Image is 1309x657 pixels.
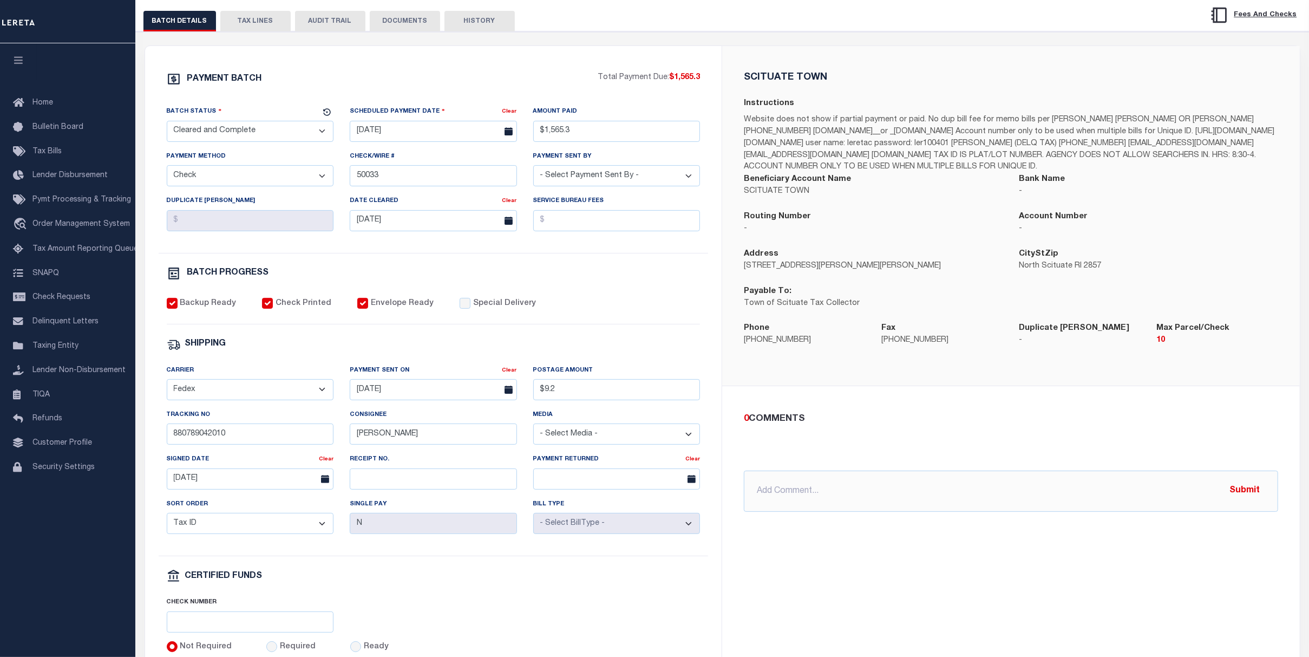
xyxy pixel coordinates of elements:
label: Payment Returned [533,455,599,464]
label: Account Number [1019,211,1088,223]
p: [PHONE_NUMBER] [744,335,865,347]
a: Clear [502,198,517,204]
span: $1,565.3 [669,74,700,81]
label: Ready [364,641,389,653]
label: Duplicate [PERSON_NAME] [167,197,256,206]
label: Not Required [180,641,232,653]
label: Instructions [744,97,794,110]
p: SCITUATE TOWN [744,186,1003,198]
label: Beneficiary Account Name [744,173,851,186]
p: North Scituate RI 2857 [1019,261,1278,272]
label: Signed Date [167,455,210,464]
label: Check Printed [276,298,331,310]
label: Fax [881,322,895,335]
i: travel_explore [13,218,30,232]
label: Receipt No. [350,455,389,464]
label: Max Parcel/Check [1156,322,1229,335]
div: COMMENTS [744,412,1274,426]
label: Single Pay [350,500,387,509]
h6: PAYMENT BATCH [187,75,262,83]
input: $ [533,379,701,400]
label: Consignee [350,411,387,420]
label: Backup Ready [180,298,236,310]
span: TIQA [32,391,50,398]
label: Envelope Ready [371,298,434,310]
label: Bank Name [1019,173,1065,186]
label: Check/Wire # [350,152,395,161]
p: [PHONE_NUMBER] [881,335,1003,347]
label: Payment Sent On [350,366,409,375]
h6: CERTIFIED FUNDS [185,572,263,581]
label: Amount Paid [533,107,578,116]
label: Payable To: [744,285,791,298]
span: Customer Profile [32,439,92,447]
label: Sort Order [167,500,208,509]
label: Service Bureau Fees [533,197,604,206]
label: Scheduled Payment Date [350,106,445,116]
a: Clear [502,109,517,114]
label: Duplicate [PERSON_NAME] [1019,322,1129,335]
label: Carrier [167,366,194,375]
a: Clear [502,368,517,373]
span: Pymt Processing & Tracking [32,196,131,204]
p: - [1019,223,1278,235]
label: CityStZip [1019,248,1058,261]
p: Website does not show if partial payment or paid. No dup bill fee for memo bills per [PERSON_NAME... [744,114,1278,173]
span: Tax Amount Reporting Queue [32,245,138,253]
label: Check Number [167,598,217,607]
label: Phone [744,322,769,335]
input: $ [533,210,701,231]
label: Bill Type [533,500,565,509]
p: - [1019,335,1140,347]
span: Bulletin Board [32,123,83,131]
a: Clear [685,457,700,462]
p: - [1019,186,1278,198]
span: Home [32,99,53,107]
span: Refunds [32,415,62,422]
a: Clear [319,457,333,462]
button: HISTORY [444,11,515,31]
span: 0 [744,414,749,424]
span: Lender Non-Disbursement [32,367,126,374]
span: Tax Bills [32,148,62,155]
span: Check Requests [32,294,90,301]
button: Fees And Checks [1206,4,1301,27]
p: 10 [1156,335,1278,347]
label: Payment Sent By [533,152,592,161]
label: Required [280,641,316,653]
label: Postage Amount [533,366,593,375]
label: Date Cleared [350,197,398,206]
button: Submit [1223,480,1267,502]
span: Delinquent Letters [32,318,99,326]
span: Taxing Entity [32,342,78,350]
button: BATCH DETAILS [143,11,216,31]
h5: SCITUATE TOWN [744,73,827,82]
label: Address [744,248,778,261]
span: Lender Disbursement [32,172,108,179]
input: $ [167,210,334,231]
label: Special Delivery [473,298,536,310]
h6: BATCH PROGRESS [187,269,269,277]
label: Batch Status [167,106,222,116]
button: AUDIT TRAIL [295,11,365,31]
span: Order Management System [32,220,130,228]
p: Town of Scituate Tax Collector [744,298,1003,310]
button: TAX LINES [220,11,291,31]
span: Security Settings [32,464,95,471]
input: $ [533,121,701,142]
p: [STREET_ADDRESS][PERSON_NAME][PERSON_NAME] [744,261,1003,272]
input: Add Comment... [744,471,1278,512]
button: DOCUMENTS [370,11,440,31]
p: Total Payment Due: [598,72,700,84]
label: Media [533,411,553,420]
h6: SHIPPING [185,340,226,349]
p: - [744,223,1003,235]
span: SNAPQ [32,269,59,277]
label: Routing Number [744,211,811,223]
label: Payment Method [167,152,226,161]
label: Tracking No [167,411,211,420]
